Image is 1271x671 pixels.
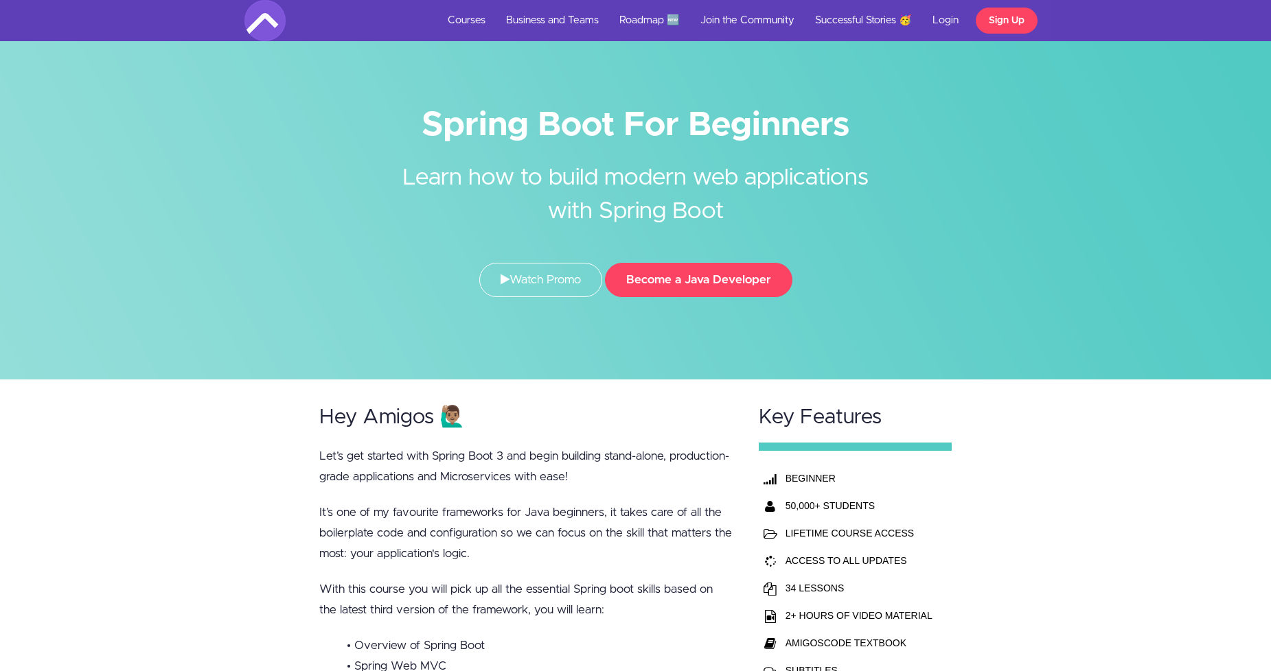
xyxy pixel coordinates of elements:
[782,464,936,492] th: BEGINNER
[319,446,733,487] p: Let’s get started with Spring Boot 3 and begin building stand-alone, production-grade application...
[976,8,1038,34] a: Sign Up
[782,602,936,629] td: 2+ HOURS OF VIDEO MATERIAL
[347,635,733,656] li: • Overview of Spring Boot
[782,519,936,547] td: LIFETIME COURSE ACCESS
[244,110,1027,141] h1: Spring Boot For Beginners
[782,574,936,602] td: 34 LESSONS
[605,263,792,297] button: Become a Java Developer
[782,547,936,574] td: ACCESS TO ALL UPDATES
[759,406,952,429] h2: Key Features
[319,406,733,429] h2: Hey Amigos 🙋🏽‍♂️
[479,263,602,297] a: Watch Promo
[319,502,733,564] p: It’s one of my favourite frameworks for Java beginners, it takes care of all the boilerplate code...
[378,141,893,228] h2: Learn how to build modern web applications with Spring Boot
[782,492,936,519] th: 50,000+ STUDENTS
[319,579,733,620] p: With this course you will pick up all the essential Spring boot skills based on the latest third ...
[782,629,936,657] td: AMIGOSCODE TEXTBOOK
